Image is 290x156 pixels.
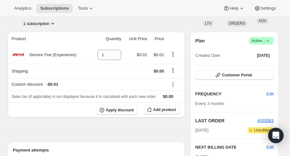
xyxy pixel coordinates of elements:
button: Edit [267,144,274,151]
h2: FREQUENCY [195,91,266,97]
span: Unfulfilled [254,128,271,133]
button: Analytics [10,4,35,13]
button: Shipping actions [168,67,178,74]
button: Add product [144,105,180,114]
span: Every 3 months [195,101,224,106]
h2: NEXT BILLING DATE [195,144,266,151]
button: Help [219,4,249,13]
span: Customer Portal [222,73,252,78]
h2: LAST ORDER [195,117,257,124]
span: [DATE] [195,127,208,134]
span: Subscriptions [40,6,69,11]
span: - $0.01 [46,81,58,88]
th: Shipping [8,64,91,78]
div: Service Fee (Experience) [24,52,77,58]
h2: Payment attempts [13,147,180,153]
span: Analytics [14,6,31,11]
th: Price [149,32,166,46]
button: Product actions [23,20,56,27]
span: Active [251,38,271,44]
h2: Plan [195,38,205,44]
span: Created Date [195,52,220,59]
button: Product actions [168,51,178,58]
span: AOV [258,19,267,23]
span: Add product [153,107,176,112]
button: #103563 [257,117,274,124]
button: Settings [250,4,280,13]
th: Unit Price [123,32,149,46]
th: Quantity [91,32,123,46]
span: ORDERS [229,21,245,26]
span: Sales tax (if applicable) is not displayed because it is calculated with each new order. [12,94,157,99]
span: LTV [205,21,212,26]
div: Open Intercom Messenger [268,128,284,143]
span: $0.01 [154,52,164,57]
button: Subscriptions [36,4,73,13]
span: Apply discount [106,108,134,113]
button: Apply discount [97,105,138,115]
button: Edit [263,89,277,99]
button: Customer Portal [195,71,274,80]
span: | [264,38,265,43]
th: Product [8,32,91,46]
span: Settings [260,6,276,11]
button: [DATE] [253,51,274,60]
span: $0.00 [163,94,174,99]
span: $0.01 [137,52,147,57]
div: Custom discount [12,81,164,88]
a: #103563 [257,118,274,123]
span: [DATE] [257,53,270,58]
span: Edit [267,91,274,97]
span: Tools [78,6,88,11]
button: Tools [74,4,98,13]
span: $0.00 [154,69,164,74]
span: Help [230,6,238,11]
